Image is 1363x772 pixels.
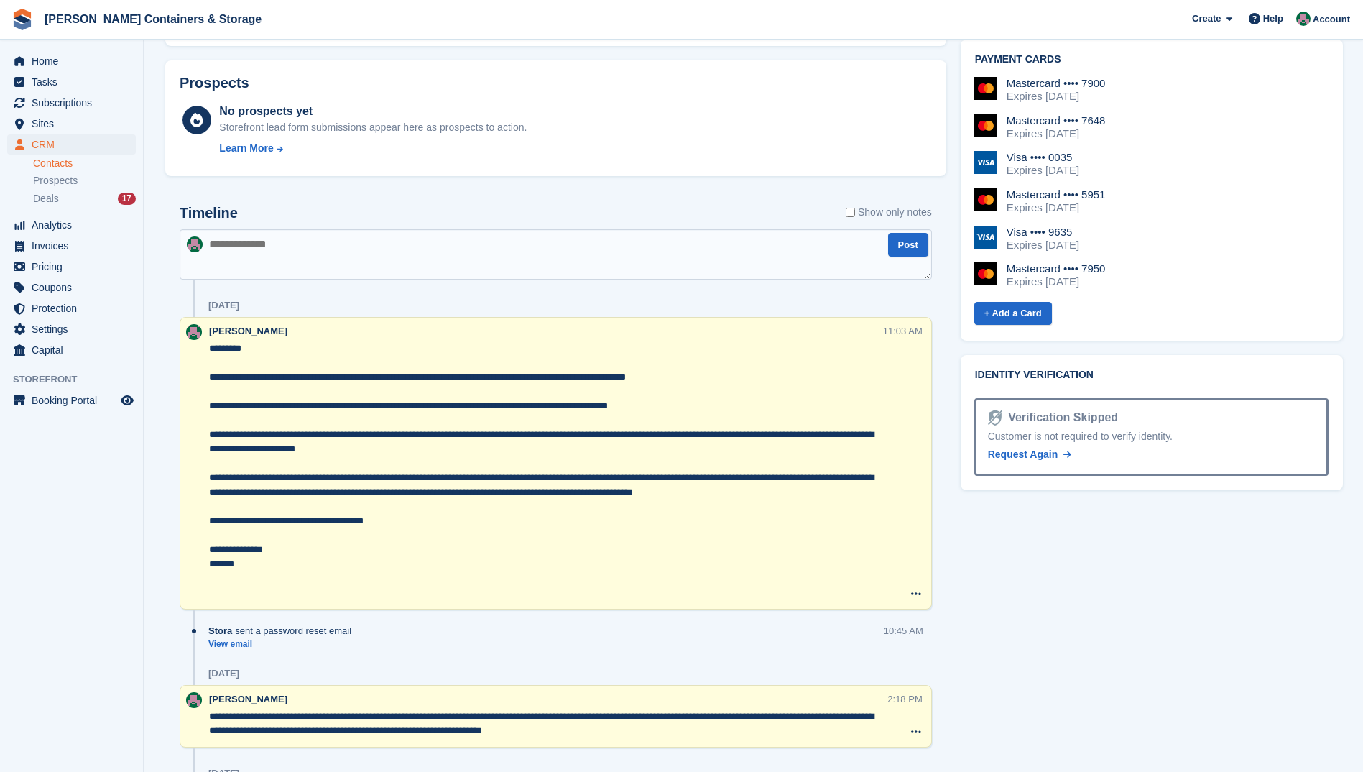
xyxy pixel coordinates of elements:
a: menu [7,51,136,71]
div: No prospects yet [219,103,527,120]
div: Expires [DATE] [1007,127,1106,140]
span: Subscriptions [32,93,118,113]
img: Identity Verification Ready [988,410,1002,426]
img: Mastercard Logo [974,77,997,100]
span: Account [1313,12,1350,27]
span: Settings [32,319,118,339]
div: Customer is not required to verify identity. [988,429,1315,444]
div: sent a password reset email [208,624,359,638]
span: Coupons [32,277,118,298]
h2: Prospects [180,75,249,91]
span: Capital [32,340,118,360]
a: + Add a Card [974,302,1052,326]
a: [PERSON_NAME] Containers & Storage [39,7,267,31]
span: Help [1263,12,1283,26]
span: [PERSON_NAME] [209,326,287,336]
a: menu [7,114,136,134]
span: Analytics [32,215,118,235]
span: Request Again [988,449,1058,460]
a: menu [7,340,136,360]
button: Post [888,233,928,257]
div: 10:45 AM [884,624,923,638]
a: View email [208,638,359,651]
div: 2:18 PM [887,692,922,706]
img: Julia Marcham [1296,12,1311,26]
div: Expires [DATE] [1007,201,1106,214]
span: Create [1192,12,1221,26]
span: [PERSON_NAME] [209,694,287,704]
div: Visa •••• 9635 [1007,226,1079,239]
img: Mastercard Logo [974,114,997,137]
span: Stora [208,624,232,638]
img: Julia Marcham [186,692,202,708]
div: Expires [DATE] [1007,239,1079,252]
div: Visa •••• 0035 [1007,151,1079,164]
a: menu [7,93,136,113]
div: Mastercard •••• 7900 [1007,77,1106,90]
a: Request Again [988,447,1071,462]
div: Mastercard •••• 7950 [1007,262,1106,275]
img: Julia Marcham [187,236,203,252]
span: Deals [33,192,59,206]
div: Mastercard •••• 7648 [1007,114,1106,127]
span: Home [32,51,118,71]
span: Sites [32,114,118,134]
div: Expires [DATE] [1007,164,1079,177]
span: Tasks [32,72,118,92]
h2: Identity verification [975,369,1329,381]
img: Visa Logo [974,226,997,249]
input: Show only notes [846,205,855,220]
div: [DATE] [208,668,239,679]
img: Julia Marcham [186,324,202,340]
img: Mastercard Logo [974,188,997,211]
span: Prospects [33,174,78,188]
a: Prospects [33,173,136,188]
div: Expires [DATE] [1007,90,1106,103]
a: Learn More [219,141,527,156]
span: Storefront [13,372,143,387]
a: Deals 17 [33,191,136,206]
h2: Timeline [180,205,238,221]
span: Booking Portal [32,390,118,410]
div: 11:03 AM [883,324,923,338]
a: menu [7,319,136,339]
a: menu [7,134,136,155]
a: menu [7,215,136,235]
div: Learn More [219,141,273,156]
div: Storefront lead form submissions appear here as prospects to action. [219,120,527,135]
a: menu [7,390,136,410]
a: menu [7,298,136,318]
a: Preview store [119,392,136,409]
label: Show only notes [846,205,932,220]
a: Contacts [33,157,136,170]
div: Expires [DATE] [1007,275,1106,288]
span: Invoices [32,236,118,256]
a: menu [7,72,136,92]
img: stora-icon-8386f47178a22dfd0bd8f6a31ec36ba5ce8667c1dd55bd0f319d3a0aa187defe.svg [11,9,33,30]
a: menu [7,257,136,277]
a: menu [7,277,136,298]
div: [DATE] [208,300,239,311]
img: Mastercard Logo [974,262,997,285]
span: Protection [32,298,118,318]
h2: Payment cards [975,54,1329,65]
div: Mastercard •••• 5951 [1007,188,1106,201]
div: 17 [118,193,136,205]
a: menu [7,236,136,256]
div: Verification Skipped [1002,409,1118,426]
span: Pricing [32,257,118,277]
span: CRM [32,134,118,155]
img: Visa Logo [974,151,997,174]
